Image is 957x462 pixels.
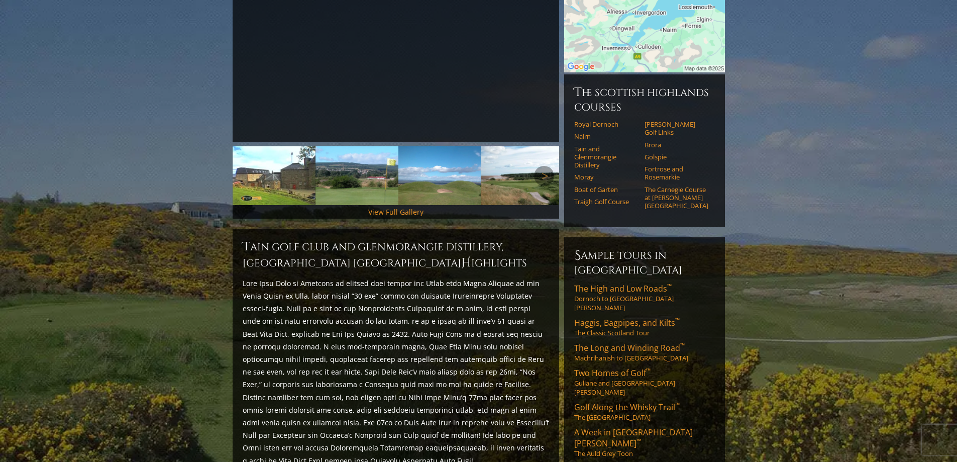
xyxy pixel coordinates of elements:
[574,84,715,114] h6: The Scottish Highlands Courses
[574,342,715,362] a: The Long and Winding Road™Machrihanish to [GEOGRAPHIC_DATA]
[574,402,715,422] a: Golf Along the Whisky Trail™The [GEOGRAPHIC_DATA]
[636,437,641,445] sup: ™
[574,186,638,194] a: Boat of Garten
[574,120,638,128] a: Royal Dornoch
[645,186,708,210] a: The Carnegie Course at [PERSON_NAME][GEOGRAPHIC_DATA]
[574,283,715,312] a: The High and Low Roads™Dornoch to [GEOGRAPHIC_DATA][PERSON_NAME]
[574,367,715,397] a: Two Homes of Golf™Gullane and [GEOGRAPHIC_DATA][PERSON_NAME]
[574,198,638,206] a: Traigh Golf Course
[645,165,708,181] a: Fortrose and Rosemarkie
[574,427,715,458] a: A Week in [GEOGRAPHIC_DATA][PERSON_NAME]™The Auld Grey Toon
[667,282,672,291] sup: ™
[645,141,708,149] a: Brora
[574,317,680,328] span: Haggis, Bagpipes, and Kilts
[646,366,651,375] sup: ™
[574,342,685,353] span: The Long and Winding Road
[574,367,651,379] span: Two Homes of Golf
[368,207,423,217] a: View Full Gallery
[574,247,715,277] h6: Sample Tours in [GEOGRAPHIC_DATA]
[461,255,471,271] span: H
[675,316,680,325] sup: ™
[574,402,680,413] span: Golf Along the Whisky Trail
[574,427,693,449] span: A Week in [GEOGRAPHIC_DATA][PERSON_NAME]
[574,145,638,169] a: Tain and Glenmorangie Distillery
[645,153,708,161] a: Golspie
[574,283,672,294] span: The High and Low Roads
[645,120,708,137] a: [PERSON_NAME] Golf Links
[534,166,554,186] a: Next
[243,239,549,271] h2: Tain Golf Club and Glenmorangie Distillery, [GEOGRAPHIC_DATA] [GEOGRAPHIC_DATA] ighlights
[574,132,638,140] a: Nairn
[680,341,685,350] sup: ™
[675,401,680,409] sup: ™
[574,173,638,181] a: Moray
[574,317,715,337] a: Haggis, Bagpipes, and Kilts™The Classic Scotland Tour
